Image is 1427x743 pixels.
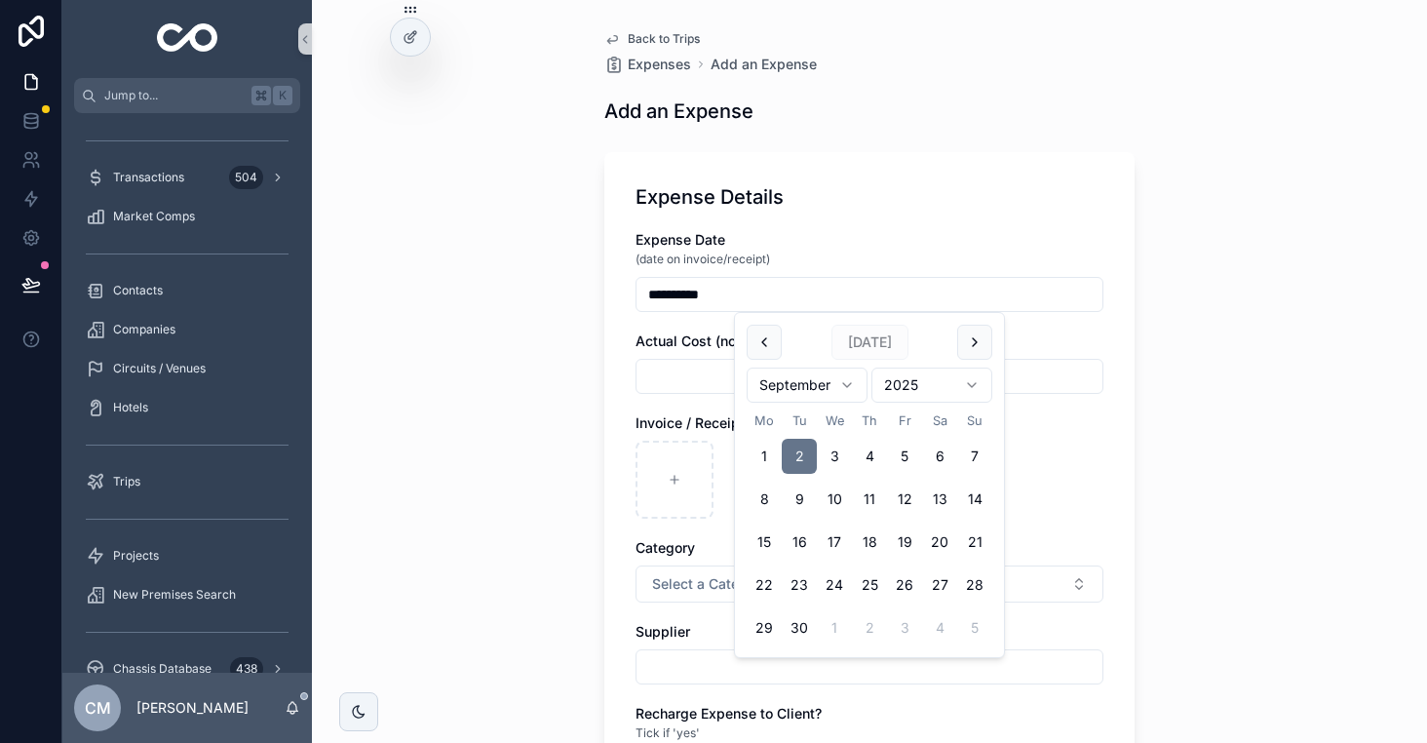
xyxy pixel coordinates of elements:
[636,623,690,640] span: Supplier
[922,610,957,645] button: Saturday, 4 October 2025
[957,439,992,474] button: Sunday, 7 September 2025
[275,88,290,103] span: K
[74,390,300,425] a: Hotels
[887,525,922,560] button: Friday, 19 September 2025
[636,414,745,431] span: Invoice / Receipt
[887,439,922,474] button: Friday, 5 September 2025
[817,411,852,431] th: Wednesday
[636,725,700,741] span: Tick if 'yes'
[104,88,244,103] span: Jump to...
[113,209,195,224] span: Market Comps
[747,411,782,431] th: Monday
[74,651,300,686] a: Chassis Database438
[74,199,300,234] a: Market Comps
[157,23,218,55] img: App logo
[74,538,300,573] a: Projects
[747,411,992,645] table: September 2025
[113,361,206,376] span: Circuits / Venues
[887,482,922,517] button: Friday, 12 September 2025
[636,332,803,349] span: Actual Cost (not inc. VAT)
[922,482,957,517] button: Saturday, 13 September 2025
[957,567,992,603] button: Sunday, 28 September 2025
[628,31,700,47] span: Back to Trips
[74,273,300,308] a: Contacts
[747,482,782,517] button: Monday, 8 September 2025
[782,439,817,474] button: Today, Tuesday, 2 September 2025, selected
[636,539,695,556] span: Category
[74,78,300,113] button: Jump to...K
[113,587,236,603] span: New Premises Search
[113,400,148,415] span: Hotels
[922,525,957,560] button: Saturday, 20 September 2025
[113,283,163,298] span: Contacts
[852,610,887,645] button: Thursday, 2 October 2025
[230,657,263,681] div: 438
[113,474,140,489] span: Trips
[957,610,992,645] button: Sunday, 5 October 2025
[782,610,817,645] button: Tuesday, 30 September 2025
[636,705,822,722] span: Recharge Expense to Client?
[113,661,212,677] span: Chassis Database
[957,411,992,431] th: Sunday
[957,482,992,517] button: Sunday, 14 September 2025
[62,113,312,673] div: scrollable content
[604,98,753,125] h1: Add an Expense
[817,610,852,645] button: Wednesday, 1 October 2025
[652,574,768,594] span: Select a Category
[817,439,852,474] button: Wednesday, 3 September 2025
[604,55,691,74] a: Expenses
[887,411,922,431] th: Friday
[782,411,817,431] th: Tuesday
[74,312,300,347] a: Companies
[747,567,782,603] button: Monday, 22 September 2025
[957,525,992,560] button: Sunday, 21 September 2025
[747,525,782,560] button: Monday, 15 September 2025
[74,464,300,499] a: Trips
[782,482,817,517] button: Tuesday, 9 September 2025
[136,698,249,718] p: [PERSON_NAME]
[113,548,159,564] span: Projects
[817,482,852,517] button: Wednesday, 10 September 2025
[852,439,887,474] button: Thursday, 4 September 2025
[74,160,300,195] a: Transactions504
[113,170,184,185] span: Transactions
[782,525,817,560] button: Tuesday, 16 September 2025
[711,55,817,74] a: Add an Expense
[852,482,887,517] button: Thursday, 11 September 2025
[604,31,700,47] a: Back to Trips
[922,411,957,431] th: Saturday
[852,567,887,603] button: Thursday, 25 September 2025
[628,55,691,74] span: Expenses
[74,351,300,386] a: Circuits / Venues
[782,567,817,603] button: Tuesday, 23 September 2025
[113,322,175,337] span: Companies
[636,252,770,267] span: (date on invoice/receipt)
[747,610,782,645] button: Monday, 29 September 2025
[922,439,957,474] button: Saturday, 6 September 2025
[887,610,922,645] button: Friday, 3 October 2025
[229,166,263,189] div: 504
[852,411,887,431] th: Thursday
[636,566,1103,603] button: Select Button
[922,567,957,603] button: Saturday, 27 September 2025
[817,567,852,603] button: Wednesday, 24 September 2025
[747,439,782,474] button: Monday, 1 September 2025
[817,525,852,560] button: Wednesday, 17 September 2025
[636,183,784,211] h1: Expense Details
[636,231,725,248] span: Expense Date
[85,696,111,720] span: CM
[852,525,887,560] button: Thursday, 18 September 2025
[887,567,922,603] button: Friday, 26 September 2025
[74,577,300,612] a: New Premises Search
